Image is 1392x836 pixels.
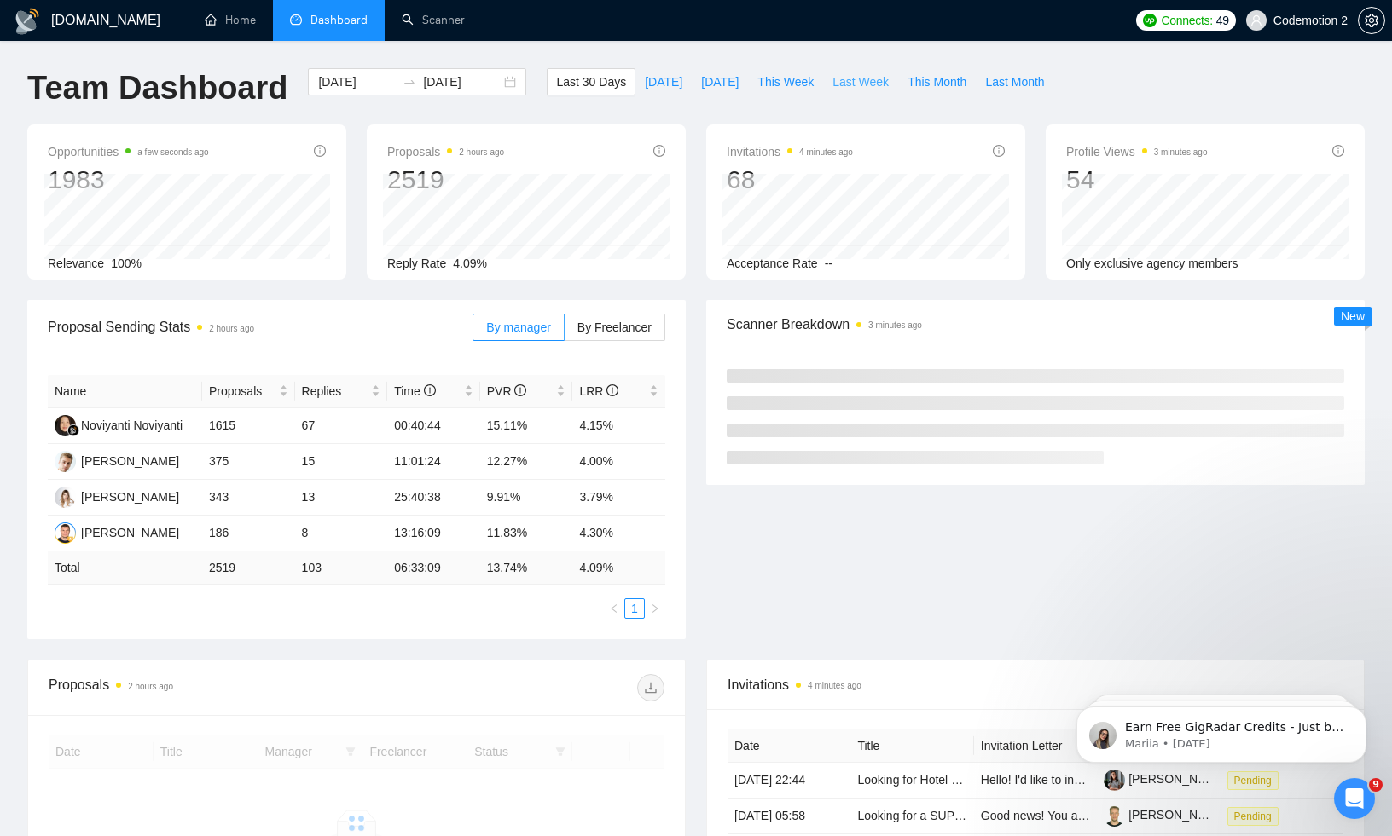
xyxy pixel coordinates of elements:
[825,257,832,270] span: --
[209,324,254,333] time: 2 hours ago
[1334,778,1375,819] iframe: Intercom live chat
[1066,141,1208,162] span: Profile Views
[387,551,480,585] td: 06:33:09
[387,408,480,444] td: 00:40:44
[850,763,973,799] td: Looking for Hotel Software Decision-Makers Survey - Paid Survey
[908,72,966,91] span: This Month
[128,682,173,691] time: 2 hours ago
[650,603,660,614] span: right
[653,145,665,157] span: info-circle
[1066,164,1208,196] div: 54
[727,314,1344,335] span: Scanner Breakdown
[48,375,202,408] th: Name
[1250,14,1262,26] span: user
[480,516,573,551] td: 11.83%
[727,141,853,162] span: Invitations
[850,799,973,834] td: Looking for a SUPERSTAR Full Stack Wordpress Developer (APIs + REACT/NEXT)
[748,68,823,95] button: This Week
[81,416,183,435] div: Noviyanti Noviyanti
[1358,14,1385,27] a: setting
[572,516,665,551] td: 4.30%
[295,516,388,551] td: 8
[727,164,853,196] div: 68
[606,384,618,396] span: info-circle
[728,763,850,799] td: [DATE] 22:44
[295,444,388,480] td: 15
[727,257,818,270] span: Acceptance Rate
[314,145,326,157] span: info-circle
[295,551,388,585] td: 103
[604,598,624,619] li: Previous Page
[48,141,209,162] span: Opportunities
[423,72,501,91] input: End date
[48,316,473,337] span: Proposal Sending Stats
[424,384,436,396] span: info-circle
[976,68,1053,95] button: Last Month
[487,384,527,398] span: PVR
[111,257,142,270] span: 100%
[318,72,396,91] input: Start date
[572,444,665,480] td: 4.00%
[205,13,256,27] a: homeHome
[295,375,388,408] th: Replies
[295,408,388,444] td: 67
[387,516,480,551] td: 13:16:09
[202,408,295,444] td: 1615
[486,320,550,334] span: By manager
[480,444,573,480] td: 12.27%
[1359,14,1384,27] span: setting
[1332,145,1344,157] span: info-circle
[55,525,179,539] a: SK[PERSON_NAME]
[67,424,79,436] img: gigradar-bm.png
[48,257,104,270] span: Relevance
[55,522,76,544] img: SK
[387,141,504,162] span: Proposals
[1341,309,1365,323] span: New
[453,257,487,270] span: 4.09%
[572,480,665,516] td: 3.79%
[609,603,619,614] span: left
[402,13,465,27] a: searchScanner
[387,164,504,196] div: 2519
[202,375,295,408] th: Proposals
[898,68,976,95] button: This Month
[55,487,76,508] img: DK
[757,72,814,91] span: This Week
[403,75,416,89] span: swap-right
[290,14,302,26] span: dashboard
[310,13,368,27] span: Dashboard
[55,451,76,472] img: DB
[799,147,853,157] time: 4 minutes ago
[81,523,179,542] div: [PERSON_NAME]
[81,452,179,470] div: [PERSON_NAME]
[14,8,41,35] img: logo
[572,408,665,444] td: 4.15%
[394,384,435,398] span: Time
[645,598,665,619] button: right
[403,75,416,89] span: to
[1162,11,1213,30] span: Connects:
[480,480,573,516] td: 9.91%
[1369,778,1383,792] span: 9
[728,799,850,834] td: [DATE] 05:58
[850,729,973,763] th: Title
[624,598,645,619] li: 1
[974,729,1097,763] th: Invitation Letter
[1216,11,1229,30] span: 49
[604,598,624,619] button: left
[857,809,1302,822] a: Looking for a SUPERSTAR Full Stack Wordpress Developer (APIs + REACT/NEXT)
[1227,807,1279,826] span: Pending
[81,487,179,506] div: [PERSON_NAME]
[209,382,275,401] span: Proposals
[295,480,388,516] td: 13
[1066,257,1238,270] span: Only exclusive agency members
[579,384,618,398] span: LRR
[55,489,179,503] a: DK[PERSON_NAME]
[55,453,179,467] a: DB[PERSON_NAME]
[625,599,644,618] a: 1
[202,516,295,551] td: 186
[202,551,295,585] td: 2519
